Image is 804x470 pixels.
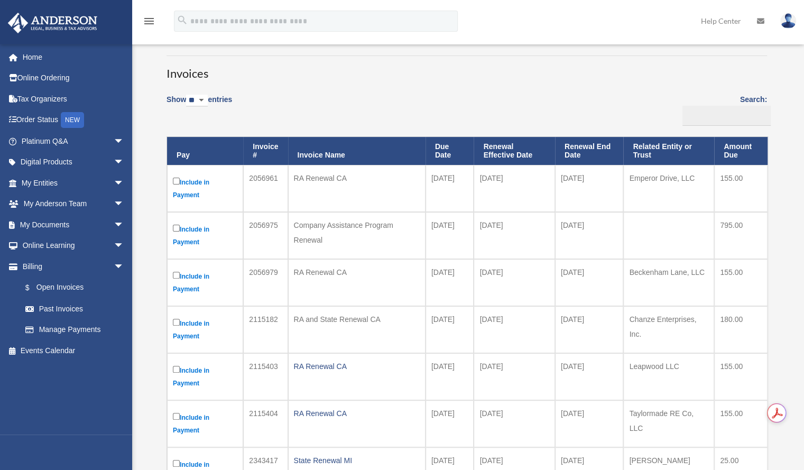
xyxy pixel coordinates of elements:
input: Include in Payment [173,413,180,420]
td: [DATE] [426,400,474,447]
label: Include in Payment [173,270,237,296]
td: [DATE] [555,353,624,400]
td: 2115182 [243,306,288,353]
td: [DATE] [426,165,474,212]
a: Billingarrow_drop_down [7,256,135,277]
th: Due Date: activate to sort column ascending [426,137,474,165]
td: [DATE] [426,212,474,259]
label: Search: [679,93,767,126]
span: $ [31,281,36,294]
td: Taylormade RE Co, LLC [623,400,714,447]
td: [DATE] [555,400,624,447]
label: Include in Payment [173,176,237,201]
label: Include in Payment [173,411,237,437]
td: 155.00 [714,165,768,212]
td: 2115403 [243,353,288,400]
a: Past Invoices [15,298,135,319]
i: search [177,14,188,26]
a: Order StatusNEW [7,109,140,131]
td: 2115404 [243,400,288,447]
td: 155.00 [714,353,768,400]
td: [DATE] [474,306,555,353]
a: menu [143,19,155,27]
a: My Documentsarrow_drop_down [7,214,140,235]
a: My Anderson Teamarrow_drop_down [7,193,140,215]
th: Amount Due: activate to sort column ascending [714,137,768,165]
th: Invoice Name: activate to sort column ascending [288,137,426,165]
th: Renewal Effective Date: activate to sort column ascending [474,137,555,165]
a: $Open Invoices [15,277,130,299]
td: [DATE] [555,259,624,306]
select: Showentries [186,95,208,107]
input: Include in Payment [173,460,180,467]
td: [DATE] [474,353,555,400]
label: Show entries [167,93,232,117]
span: arrow_drop_down [114,214,135,236]
input: Include in Payment [173,178,180,185]
div: State Renewal MI [294,453,420,468]
td: 2056975 [243,212,288,259]
td: Chanze Enterprises, Inc. [623,306,714,353]
h3: Invoices [167,56,767,82]
td: 795.00 [714,212,768,259]
div: RA Renewal CA [294,406,420,421]
td: [DATE] [426,259,474,306]
a: Tax Organizers [7,88,140,109]
input: Include in Payment [173,225,180,232]
td: Emperor Drive, LLC [623,165,714,212]
div: RA Renewal CA [294,171,420,186]
th: Related Entity or Trust: activate to sort column ascending [623,137,714,165]
a: Events Calendar [7,340,140,361]
td: 2056979 [243,259,288,306]
td: [DATE] [474,259,555,306]
td: [DATE] [555,165,624,212]
input: Include in Payment [173,319,180,326]
span: arrow_drop_down [114,235,135,257]
label: Include in Payment [173,364,237,390]
td: 180.00 [714,306,768,353]
td: 155.00 [714,259,768,306]
th: Renewal End Date: activate to sort column ascending [555,137,624,165]
a: Manage Payments [15,319,135,340]
span: arrow_drop_down [114,152,135,173]
td: [DATE] [474,400,555,447]
div: RA and State Renewal CA [294,312,420,327]
label: Include in Payment [173,223,237,248]
td: [DATE] [474,165,555,212]
a: Online Learningarrow_drop_down [7,235,140,256]
input: Include in Payment [173,366,180,373]
div: Company Assistance Program Renewal [294,218,420,247]
input: Include in Payment [173,272,180,279]
span: arrow_drop_down [114,256,135,278]
td: [DATE] [426,353,474,400]
div: RA Renewal CA [294,265,420,280]
td: [DATE] [474,212,555,259]
a: Digital Productsarrow_drop_down [7,152,140,173]
i: menu [143,15,155,27]
input: Search: [682,106,771,126]
td: [DATE] [426,306,474,353]
span: arrow_drop_down [114,131,135,152]
img: Anderson Advisors Platinum Portal [5,13,100,33]
th: Invoice #: activate to sort column ascending [243,137,288,165]
span: arrow_drop_down [114,172,135,194]
div: NEW [61,112,84,128]
img: User Pic [780,13,796,29]
a: Platinum Q&Aarrow_drop_down [7,131,140,152]
td: 2056961 [243,165,288,212]
td: Leapwood LLC [623,353,714,400]
td: 155.00 [714,400,768,447]
td: [DATE] [555,212,624,259]
span: arrow_drop_down [114,193,135,215]
label: Include in Payment [173,317,237,343]
a: My Entitiesarrow_drop_down [7,172,140,193]
td: [DATE] [555,306,624,353]
td: Beckenham Lane, LLC [623,259,714,306]
th: Pay: activate to sort column descending [167,137,243,165]
a: Home [7,47,140,68]
div: RA Renewal CA [294,359,420,374]
a: Online Ordering [7,68,140,89]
